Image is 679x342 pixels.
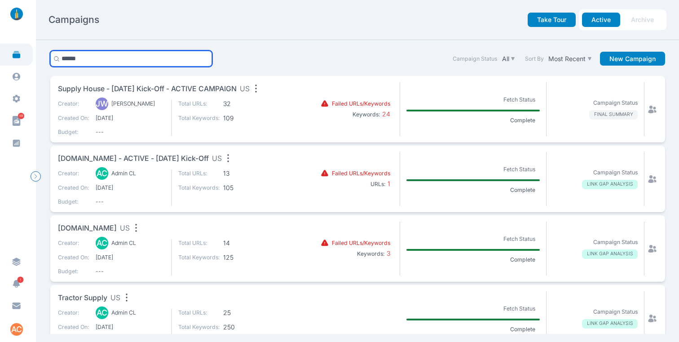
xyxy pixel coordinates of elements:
[58,223,117,234] span: [DOMAIN_NAME]
[178,239,220,247] p: Total URLs:
[58,253,89,262] p: Created On:
[212,153,222,164] span: US
[453,55,497,63] label: Campaign Status
[58,198,89,206] p: Budget:
[96,184,165,192] span: [DATE]
[386,180,390,187] span: 1
[96,198,165,206] span: ---
[178,184,220,192] p: Total Keywords:
[110,293,120,304] span: US
[357,250,385,257] b: Keywords:
[58,323,89,331] p: Created On:
[498,94,540,105] p: Fetch Status
[593,238,638,246] p: Campaign Status
[96,98,108,110] div: JW
[593,99,638,107] p: Campaign Status
[96,323,165,331] span: [DATE]
[111,309,136,317] p: Admin CL
[582,249,638,259] p: LINK GAP ANALYSIS
[505,116,540,124] p: Complete
[223,309,265,317] span: 25
[505,325,540,333] p: Complete
[385,249,390,257] span: 3
[353,111,380,118] b: Keywords:
[178,114,220,122] p: Total Keywords:
[582,319,638,329] p: LINK GAP ANALYSIS
[240,84,250,95] span: US
[58,169,89,178] p: Creator:
[223,100,265,108] span: 32
[18,113,24,119] span: 59
[593,308,638,316] p: Campaign Status
[58,114,89,122] p: Created On:
[223,323,265,331] span: 250
[178,309,220,317] p: Total URLs:
[96,306,108,319] div: AC
[505,186,540,194] p: Complete
[96,114,165,122] span: [DATE]
[178,100,220,108] p: Total URLs:
[58,309,89,317] p: Creator:
[178,323,220,331] p: Total Keywords:
[622,13,663,27] button: Archive
[380,110,390,118] span: 24
[58,100,89,108] p: Creator:
[582,13,620,27] button: Active
[548,55,586,63] p: Most Recent
[96,237,108,249] div: AC
[58,239,89,247] p: Creator:
[332,239,390,247] p: Failed URLs/Keywords
[58,128,89,136] p: Budget:
[223,239,265,247] span: 14
[498,303,540,314] p: Fetch Status
[525,55,544,63] label: Sort By
[48,13,99,26] h2: Campaigns
[502,55,509,63] p: All
[96,167,108,180] div: AC
[223,114,265,122] span: 109
[7,8,26,20] img: linklaunch_small.2ae18699.png
[58,293,107,304] span: Tractor Supply
[111,169,136,178] p: Admin CL
[111,239,136,247] p: Admin CL
[96,253,165,262] span: [DATE]
[500,53,517,64] button: All
[96,267,165,275] span: ---
[58,84,237,95] span: Supply House - [DATE] Kick-off - ACTIVE CAMPAIGN
[332,100,390,108] p: Failed URLs/Keywords
[498,233,540,244] p: Fetch Status
[505,256,540,264] p: Complete
[589,110,638,120] p: FINAL SUMMARY
[547,53,594,64] button: Most Recent
[223,169,265,178] span: 13
[600,52,665,66] button: New Campaign
[120,223,130,234] span: US
[582,180,638,189] p: LINK GAP ANALYSIS
[96,128,165,136] span: ---
[58,153,209,164] span: [DOMAIN_NAME] - ACTIVE - [DATE] kick-off
[58,267,89,275] p: Budget:
[223,253,265,262] span: 125
[593,169,638,177] p: Campaign Status
[223,184,265,192] span: 105
[178,253,220,262] p: Total Keywords:
[111,100,155,108] p: [PERSON_NAME]
[332,169,390,178] p: Failed URLs/Keywords
[370,181,386,187] b: URLs:
[498,164,540,175] p: Fetch Status
[528,13,576,27] button: Take Tour
[58,184,89,192] p: Created On:
[178,169,220,178] p: Total URLs:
